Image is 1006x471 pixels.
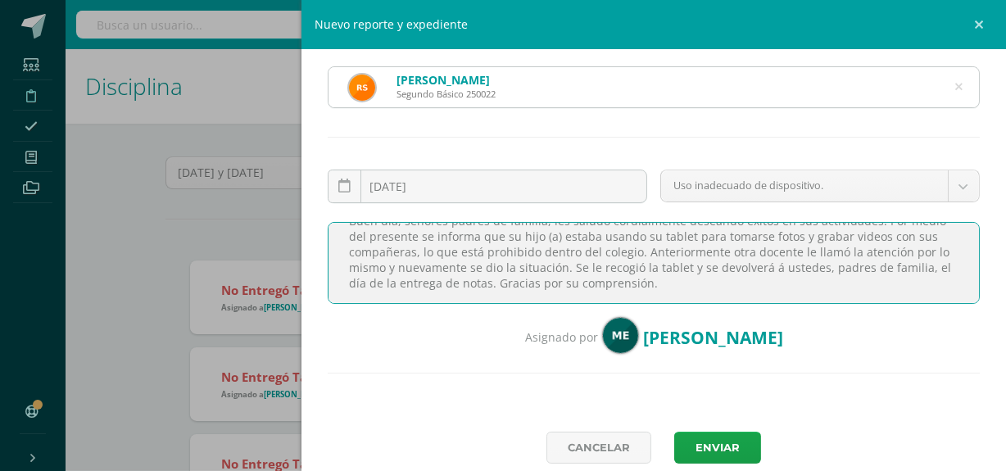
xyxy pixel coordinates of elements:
[602,317,639,354] img: ced03373c30ac9eb276b8f9c21c0bd80.png
[329,67,979,107] input: Busca un estudiante aquí...
[546,432,651,464] a: Cancelar
[397,88,496,100] div: Segundo Básico 250022
[674,432,761,464] button: Enviar
[397,72,496,88] div: [PERSON_NAME]
[525,329,598,345] span: Asignado por
[643,326,783,349] span: [PERSON_NAME]
[329,170,646,202] input: Fecha de ocurrencia
[661,170,979,202] a: Uso inadecuado de dispositivo.
[673,170,936,202] span: Uso inadecuado de dispositivo.
[349,75,375,101] img: 64c84798cf89913e6d2e05f6d10f6372.png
